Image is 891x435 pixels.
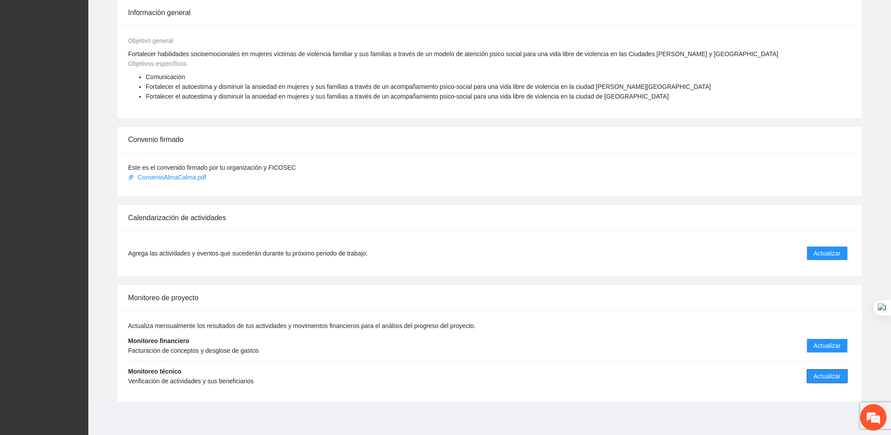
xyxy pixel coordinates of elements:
[814,341,841,351] span: Actualizar
[807,246,848,260] button: Actualizar
[807,339,848,353] button: Actualizar
[128,248,368,258] span: Agrega las actividades y eventos que sucederán durante tu próximo periodo de trabajo.
[128,50,778,57] span: Fortalecer habilidades socioemocionales en mujeres víctimas de violencia familiar y sus familias ...
[128,164,296,171] span: Este es el convenido firmado por tu organización y FICOSEC
[146,83,711,90] span: Fortalecer el autoestima y disminuir la ansiedad en mujeres y sus familias a través de un acompañ...
[128,60,186,67] span: Objetivos específicos
[814,248,841,258] span: Actualizar
[128,322,476,329] span: Actualiza mensualmente los resultados de tus actividades y movimientos financieros para el anális...
[128,368,182,375] strong: Monitoreo técnico
[128,337,189,344] strong: Monitoreo financiero
[128,378,254,385] span: Verificación de actividades y sus beneficiarios
[145,4,166,26] div: Minimizar ventana de chat en vivo
[128,347,259,354] span: Facturación de conceptos y desglose de gastos
[4,241,168,272] textarea: Escriba su mensaje y pulse “Intro”
[128,127,851,152] div: Convenio firmado
[128,37,173,44] span: Objetivo general
[128,285,851,310] div: Monitoreo de proyecto
[128,174,208,181] a: ConvenioAlmaCalma.pdf
[146,73,185,80] span: Comunicación
[46,45,148,57] div: Chatee con nosotros ahora
[814,371,841,381] span: Actualizar
[128,205,851,230] div: Calendarización de actividades
[128,174,134,180] span: paper-clip
[146,93,669,100] span: Fortalecer el autoestima y disminuir la ansiedad en mujeres y sus familias a través de un acompañ...
[807,369,848,383] button: Actualizar
[51,118,122,207] span: Estamos en línea.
